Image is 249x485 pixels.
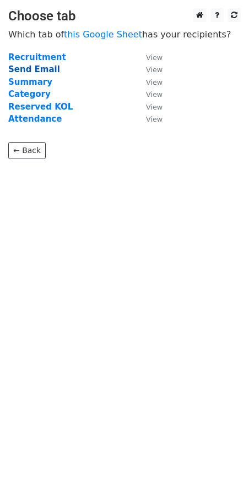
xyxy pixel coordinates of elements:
small: View [146,78,163,86]
a: View [135,52,163,62]
a: View [135,64,163,74]
small: View [146,53,163,62]
a: View [135,89,163,99]
a: Send Email [8,64,60,74]
a: ← Back [8,142,46,159]
h3: Choose tab [8,8,241,24]
small: View [146,115,163,123]
a: View [135,102,163,112]
a: Recruitment [8,52,66,62]
a: Category [8,89,51,99]
small: View [146,103,163,111]
a: Reserved KOL [8,102,73,112]
a: View [135,77,163,87]
p: Which tab of has your recipients? [8,29,241,40]
small: View [146,66,163,74]
a: Attendance [8,114,62,124]
a: View [135,114,163,124]
a: Summary [8,77,52,87]
a: this Google Sheet [64,29,142,40]
small: View [146,90,163,99]
iframe: Chat Widget [194,432,249,485]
